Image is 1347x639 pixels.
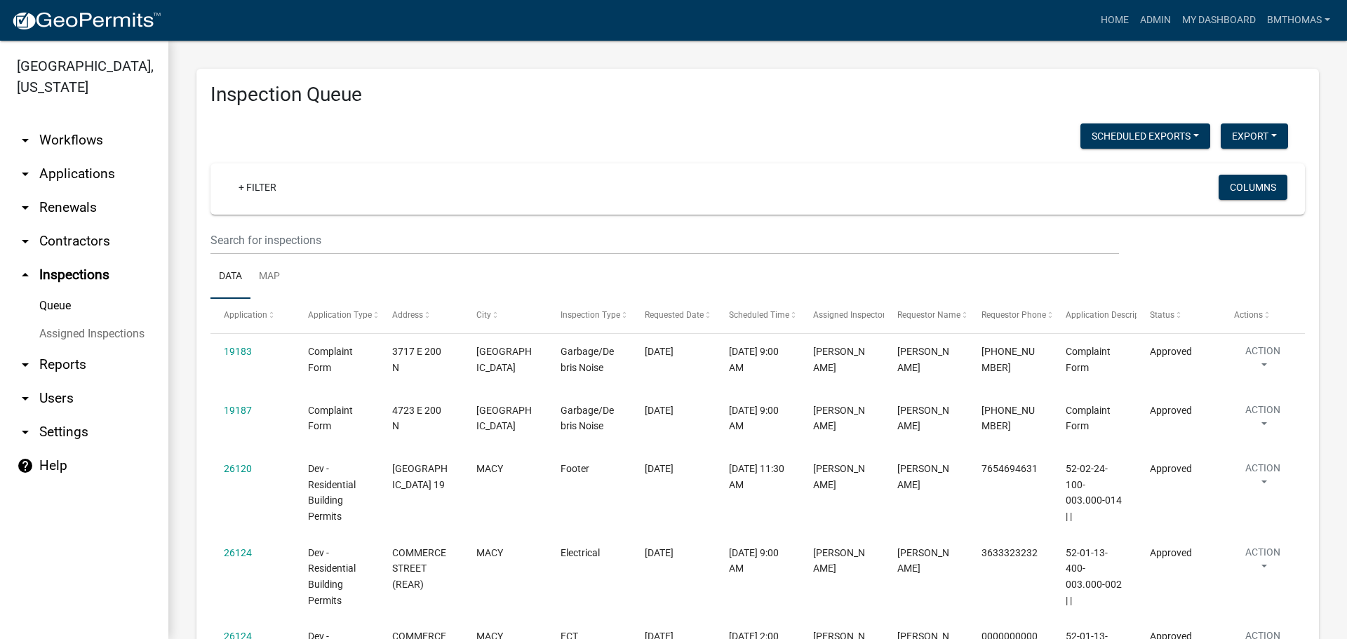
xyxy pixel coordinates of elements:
span: Status [1150,310,1174,320]
span: Kenny Burton [813,346,865,373]
button: Export [1221,123,1288,149]
div: [DATE] 9:00 AM [729,403,786,435]
span: MACY [476,463,503,474]
span: F. TOMES [897,405,949,432]
button: Action [1234,461,1292,496]
a: 19183 [224,346,252,357]
span: Footer [561,463,589,474]
span: Requestor Name [897,310,960,320]
datatable-header-cell: Requestor Name [884,299,968,332]
span: Actions [1234,310,1263,320]
span: 01/21/2022 [645,547,673,558]
span: Corey [897,547,949,574]
i: arrow_drop_up [17,267,34,283]
span: 11/09/2021 [645,405,673,416]
i: arrow_drop_down [17,132,34,149]
span: Application [224,310,267,320]
i: help [17,457,34,474]
span: Application Type [308,310,372,320]
span: Inspection Type [561,310,620,320]
span: 7654694631 [981,463,1038,474]
a: Map [250,255,288,300]
datatable-header-cell: Scheduled Time [716,299,800,332]
div: [DATE] 11:30 AM [729,461,786,493]
span: 765-469-1722 [981,346,1035,373]
a: My Dashboard [1177,7,1261,34]
i: arrow_drop_down [17,424,34,440]
datatable-header-cell: Assigned Inspector [800,299,884,332]
i: arrow_drop_down [17,390,34,407]
button: Action [1234,403,1292,438]
datatable-header-cell: Status [1137,299,1221,332]
span: City [476,310,491,320]
div: [DATE] 9:00 AM [729,344,786,376]
datatable-header-cell: Application [210,299,295,332]
span: Requestor Phone [981,310,1046,320]
datatable-header-cell: Application Type [295,299,379,332]
span: MACY [476,547,503,558]
span: Complaint Form [308,346,353,373]
a: + Filter [227,175,288,200]
span: Address [392,310,423,320]
span: Dev - Residential Building Permits [308,547,356,606]
datatable-header-cell: City [463,299,547,332]
span: 52-02-24-100-003.000-014 | | [1066,463,1122,522]
i: arrow_drop_down [17,356,34,373]
span: Scheduled Time [729,310,789,320]
h3: Inspection Queue [210,83,1305,107]
span: Approved [1150,346,1192,357]
span: 02/18/2022 [645,463,673,474]
input: Search for inspections [210,226,1119,255]
a: 26124 [224,547,252,558]
span: Electrical [561,547,600,558]
span: 52-01-13-400-003.000-002 | | [1066,547,1122,606]
div: [DATE] 9:00 AM [729,545,786,577]
span: Garbage/Debris Noise [561,405,614,432]
datatable-header-cell: Actions [1221,299,1305,332]
datatable-header-cell: Address [379,299,463,332]
a: Data [210,255,250,300]
span: Garbage/Debris Noise [561,346,614,373]
span: Dev - Residential Building Permits [308,463,356,522]
datatable-header-cell: Inspection Type [547,299,631,332]
span: Approved [1150,405,1192,416]
span: Megan Mongosa [897,463,949,490]
span: 11/09/2021 [645,346,673,357]
i: arrow_drop_down [17,233,34,250]
span: Peru [476,346,532,373]
span: 3633323232 [981,547,1038,558]
span: Peru [476,405,532,432]
datatable-header-cell: Requestor Phone [968,299,1052,332]
span: Complaint Form [308,405,353,432]
span: Requested Date [645,310,704,320]
span: COMMERCE STREET (REAR) [392,547,446,591]
span: Application Description [1066,310,1154,320]
a: Admin [1134,7,1177,34]
button: Scheduled Exports [1080,123,1210,149]
button: Action [1234,344,1292,379]
span: N STATE ROAD 19 [392,463,448,490]
span: 4723 E 200 N [392,405,441,432]
span: Approved [1150,547,1192,558]
datatable-header-cell: Application Description [1052,299,1137,332]
span: Corey [813,463,865,490]
a: Home [1095,7,1134,34]
datatable-header-cell: Requested Date [631,299,716,332]
span: Complaint Form [1066,346,1111,373]
span: Approved [1150,463,1192,474]
span: Assigned Inspector [813,310,885,320]
i: arrow_drop_down [17,166,34,182]
span: F. TOMES [897,346,949,373]
a: 19187 [224,405,252,416]
span: 765-469-1722 [981,405,1035,432]
span: 3717 E 200 N [392,346,441,373]
a: 26120 [224,463,252,474]
button: Columns [1219,175,1287,200]
span: Corey [813,547,865,574]
a: bmthomas [1261,7,1336,34]
button: Action [1234,545,1292,580]
i: arrow_drop_down [17,199,34,216]
span: Kenny Burton [813,405,865,432]
span: Complaint Form [1066,405,1111,432]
